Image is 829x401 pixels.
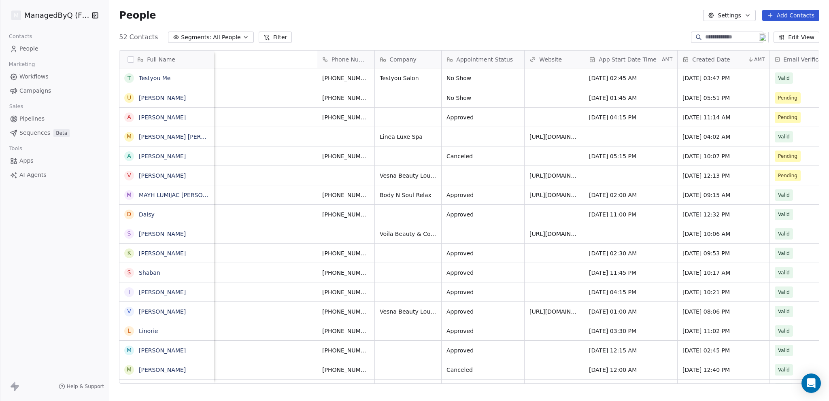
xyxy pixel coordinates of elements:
[139,75,170,81] a: Testyou Me
[759,34,766,41] img: 19.png
[128,74,131,83] div: T
[139,153,186,159] a: [PERSON_NAME]
[6,84,102,98] a: Campaigns
[589,366,672,374] span: [DATE] 12:00 AM
[127,210,132,219] div: D
[59,383,104,390] a: Help & Support
[67,383,104,390] span: Help & Support
[19,157,34,165] span: Apps
[446,152,519,160] span: Canceled
[446,113,519,121] span: Approved
[380,230,436,238] span: Voila Beauty & Co. [GEOGRAPHIC_DATA]
[662,56,672,63] span: AMT
[322,94,370,102] span: [PHONE_NUMBER]
[682,172,765,180] span: [DATE] 12:13 PM
[5,58,38,70] span: Marketing
[446,269,519,277] span: Approved
[128,268,131,277] div: S
[19,72,49,81] span: Workflows
[682,269,765,277] span: [DATE] 10:17 AM
[128,327,131,335] div: L
[529,134,593,140] a: [URL][DOMAIN_NAME]
[127,307,131,316] div: V
[778,94,797,102] span: Pending
[778,191,790,199] span: Valid
[147,55,175,64] span: Full Name
[529,192,593,198] a: [URL][DOMAIN_NAME]
[5,30,36,42] span: Contacts
[127,93,131,102] div: U
[589,113,672,121] span: [DATE] 04:15 PM
[317,51,374,68] div: Phone Number
[139,328,158,334] a: Linorie
[778,230,790,238] span: Valid
[380,191,436,199] span: Body N Soul Relax
[322,74,370,82] span: [PHONE_NUMBER]
[322,346,370,354] span: [PHONE_NUMBER]
[322,366,370,374] span: [PHONE_NUMBER]
[119,51,214,68] div: Full Name
[6,70,102,83] a: Workflows
[127,152,131,160] div: A
[139,172,186,179] a: [PERSON_NAME]
[599,55,657,64] span: App Start Date Time
[682,113,765,121] span: [DATE] 11:14 AM
[525,51,584,68] div: Website
[589,288,672,296] span: [DATE] 04:15 PM
[446,366,519,374] span: Canceled
[119,9,156,21] span: People
[139,367,186,373] a: [PERSON_NAME]
[19,129,50,137] span: Sequences
[589,308,672,316] span: [DATE] 01:00 AM
[6,168,102,182] a: AI Agents
[442,51,524,68] div: Appointment Status
[128,288,130,296] div: I
[589,210,672,219] span: [DATE] 11:00 PM
[456,55,513,64] span: Appointment Status
[332,55,370,64] span: Phone Number
[139,347,186,354] a: [PERSON_NAME]
[127,346,132,354] div: M
[6,126,102,140] a: SequencesBeta
[778,152,797,160] span: Pending
[139,269,160,276] a: Shaban
[446,191,519,199] span: Approved
[682,191,765,199] span: [DATE] 09:15 AM
[6,112,102,125] a: Pipelines
[380,172,436,180] span: Vesna Beauty Lounge
[446,327,519,335] span: Approved
[128,249,131,257] div: K
[127,113,131,121] div: A
[682,249,765,257] span: [DATE] 09:53 PM
[778,172,797,180] span: Pending
[774,32,819,43] button: Edit View
[778,288,790,296] span: Valid
[682,230,765,238] span: [DATE] 10:06 AM
[181,33,211,42] span: Segments:
[778,308,790,316] span: Valid
[19,45,38,53] span: People
[139,95,186,101] a: [PERSON_NAME]
[19,115,45,123] span: Pipelines
[682,94,765,102] span: [DATE] 05:51 PM
[778,346,790,354] span: Valid
[322,191,370,199] span: [PHONE_NUMBER]
[778,327,790,335] span: Valid
[678,51,769,68] div: Created DateAMT
[762,10,819,21] button: Add Contacts
[375,51,441,68] div: Company
[322,249,370,257] span: [PHONE_NUMBER]
[778,366,790,374] span: Valid
[380,133,436,141] span: Linea Luxe Spa
[19,87,51,95] span: Campaigns
[754,56,765,63] span: AMT
[539,55,562,64] span: Website
[682,366,765,374] span: [DATE] 12:40 PM
[19,171,47,179] span: AI Agents
[139,192,228,198] a: MAYH LUMIJAC [PERSON_NAME]
[446,94,519,102] span: No Show
[703,10,755,21] button: Settings
[529,231,593,237] a: [URL][DOMAIN_NAME]
[139,231,186,237] a: [PERSON_NAME]
[589,94,672,102] span: [DATE] 01:45 AM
